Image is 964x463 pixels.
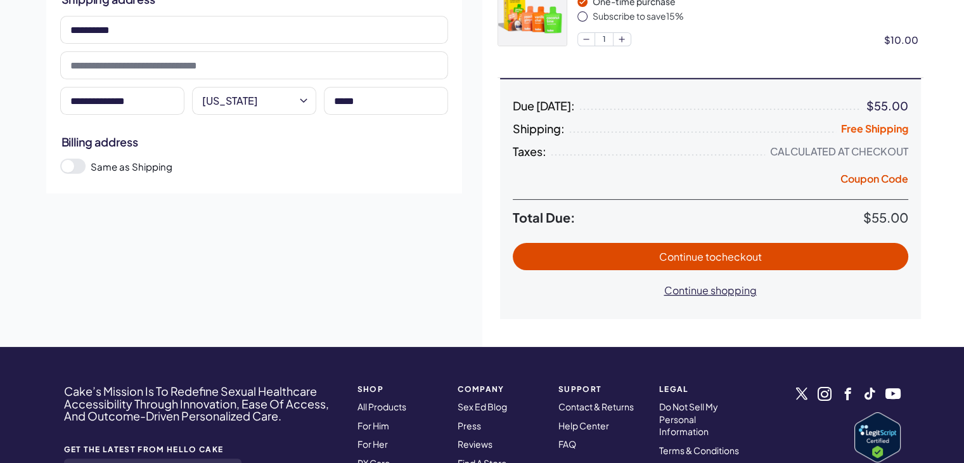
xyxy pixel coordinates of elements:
button: Continue tocheckout [513,243,908,270]
strong: Support [558,385,644,393]
div: $10.00 [884,33,923,46]
label: Same as Shipping [91,160,448,173]
span: Continue shopping [664,284,757,297]
h2: Billing address [61,134,447,150]
h4: Cake’s Mission Is To Redefine Sexual Healthcare Accessibility Through Innovation, Ease Of Access,... [64,385,341,422]
span: Total Due: [513,210,863,225]
strong: GET THE LATEST FROM HELLO CAKE [64,445,241,453]
span: to checkout [705,250,762,263]
a: For Him [357,420,389,431]
span: 1 [595,33,613,46]
a: Verify LegitScript Approval for www.hellocake.com [854,412,901,462]
span: Shipping: [513,122,565,135]
strong: Legal [659,385,745,393]
a: Terms & Conditions [659,445,739,456]
span: $55.00 [863,209,908,225]
a: Reviews [458,438,492,450]
span: Taxes: [513,145,546,158]
span: Free Shipping [841,122,908,135]
strong: COMPANY [458,385,543,393]
a: Do Not Sell My Personal Information [659,401,718,437]
span: Due [DATE]: [513,100,575,112]
a: Sex Ed Blog [458,401,507,412]
div: $55.00 [866,100,908,112]
a: For Her [357,438,388,450]
span: Continue [659,250,762,263]
strong: SHOP [357,385,443,393]
div: Calculated at Checkout [770,145,908,158]
a: FAQ [558,438,576,450]
a: All Products [357,401,406,412]
button: Continue shopping [652,277,769,304]
div: Subscribe to save 15 % [593,10,923,23]
a: Press [458,420,481,431]
img: Verify Approval for www.hellocake.com [854,412,901,462]
a: Contact & Returns [558,401,634,412]
a: Help Center [558,420,609,431]
button: Coupon Code [840,172,908,190]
